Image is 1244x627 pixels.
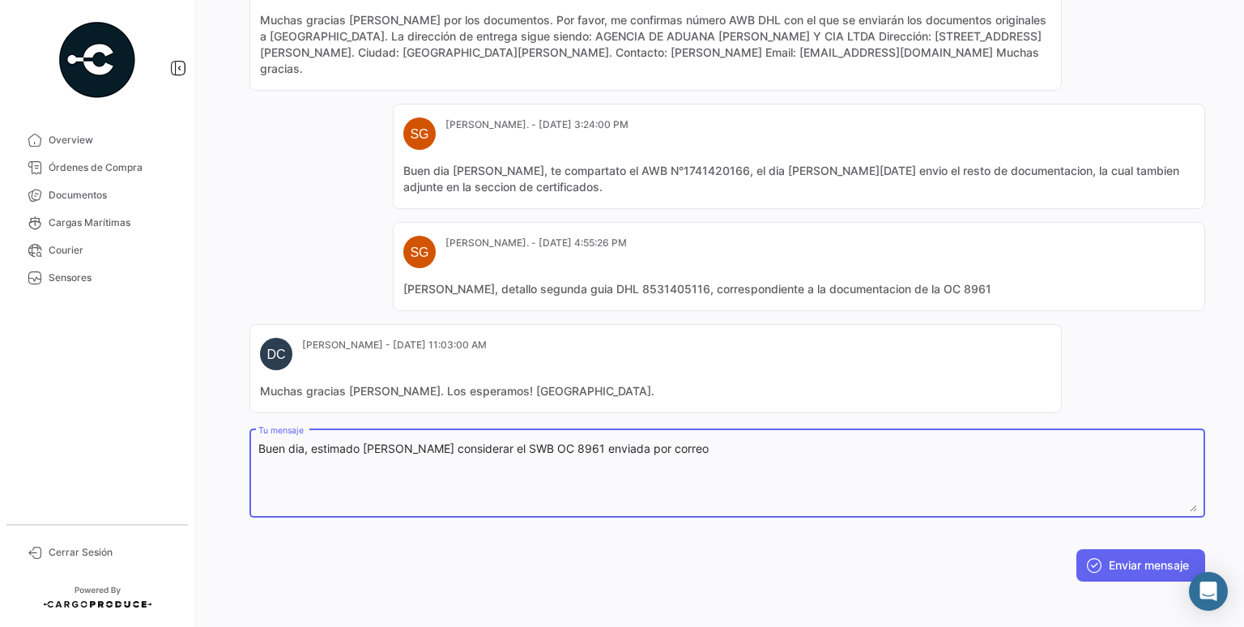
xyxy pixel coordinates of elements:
[49,188,175,203] span: Documentos
[445,117,628,132] mat-card-subtitle: [PERSON_NAME]. - [DATE] 3:24:00 PM
[13,126,181,154] a: Overview
[1189,572,1228,611] div: Abrir Intercom Messenger
[13,237,181,264] a: Courier
[445,236,627,250] mat-card-subtitle: [PERSON_NAME]. - [DATE] 4:55:26 PM
[403,236,436,268] div: SG
[260,338,292,370] div: DC
[1076,549,1205,582] button: Enviar mensaje
[403,117,436,150] div: SG
[49,160,175,175] span: Órdenes de Compra
[57,19,138,100] img: powered-by.png
[403,281,1195,297] mat-card-content: [PERSON_NAME], detallo segunda guia DHL 8531405116, correspondiente a la documentacion de la OC 8961
[13,154,181,181] a: Órdenes de Compra
[49,243,175,258] span: Courier
[49,215,175,230] span: Cargas Marítimas
[49,133,175,147] span: Overview
[403,163,1195,195] mat-card-content: Buen dia [PERSON_NAME], te compartato el AWB N°1741420166, el dia [PERSON_NAME][DATE] envio el re...
[49,545,175,560] span: Cerrar Sesión
[260,12,1051,77] mat-card-content: Muchas gracias [PERSON_NAME] por los documentos. Por favor, me confirmas número AWB DHL con el qu...
[49,271,175,285] span: Sensores
[260,383,1051,399] mat-card-content: Muchas gracias [PERSON_NAME]. Los esperamos! [GEOGRAPHIC_DATA].
[13,264,181,292] a: Sensores
[13,209,181,237] a: Cargas Marítimas
[13,181,181,209] a: Documentos
[302,338,487,352] mat-card-subtitle: [PERSON_NAME] - [DATE] 11:03:00 AM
